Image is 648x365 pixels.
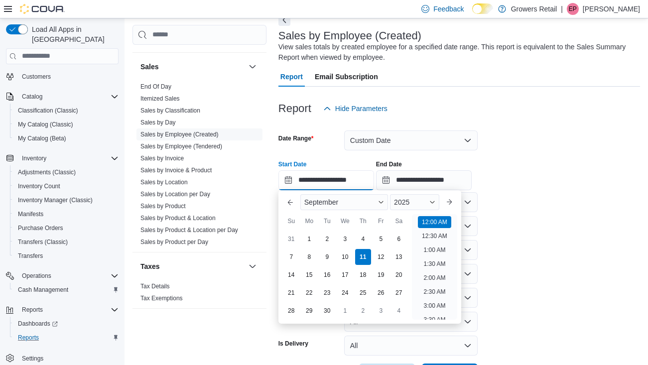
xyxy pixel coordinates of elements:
div: Su [283,213,299,229]
button: Previous Month [282,194,298,210]
li: 12:00 AM [418,216,451,228]
a: Sales by Invoice & Product [140,167,212,174]
span: Reports [18,304,119,316]
a: Manifests [14,208,47,220]
button: Custom Date [344,130,478,150]
button: Sales [140,62,245,72]
div: Taxes [132,280,266,308]
span: Inventory Count [14,180,119,192]
a: Sales by Employee (Created) [140,131,219,138]
span: Dashboards [14,318,119,330]
span: Sales by Location per Day [140,190,210,198]
button: Inventory [18,152,50,164]
button: Customers [2,69,123,84]
button: Operations [2,269,123,283]
span: Adjustments (Classic) [18,168,76,176]
span: Cash Management [14,284,119,296]
div: Button. Open the month selector. September is currently selected. [300,194,388,210]
input: Press the down key to open a popover containing a calendar. [376,170,472,190]
button: Transfers (Classic) [10,235,123,249]
a: Transfers (Classic) [14,236,72,248]
button: Taxes [247,260,259,272]
div: day-4 [391,303,407,319]
button: Next [278,14,290,26]
a: Sales by Invoice [140,155,184,162]
div: day-17 [337,267,353,283]
span: Feedback [433,4,464,14]
a: My Catalog (Beta) [14,132,70,144]
a: Sales by Product per Day [140,239,208,245]
button: Purchase Orders [10,221,123,235]
span: Catalog [18,91,119,103]
span: End Of Day [140,83,171,91]
span: Tax Exemptions [140,294,183,302]
a: Inventory Manager (Classic) [14,194,97,206]
ul: Time [412,214,457,320]
span: Inventory Manager (Classic) [14,194,119,206]
label: Start Date [278,160,307,168]
a: Tax Details [140,283,170,290]
span: Customers [22,73,51,81]
div: day-1 [337,303,353,319]
div: day-1 [301,231,317,247]
span: Settings [22,355,43,363]
span: Sales by Day [140,119,176,126]
span: Inventory Manager (Classic) [18,196,93,204]
div: day-13 [391,249,407,265]
span: Purchase Orders [14,222,119,234]
div: day-31 [283,231,299,247]
div: day-29 [301,303,317,319]
li: 3:30 AM [419,314,449,326]
a: Sales by Employee (Tendered) [140,143,222,150]
div: day-8 [301,249,317,265]
li: 1:00 AM [419,244,449,256]
div: day-3 [337,231,353,247]
div: day-19 [373,267,389,283]
div: day-18 [355,267,371,283]
li: 12:30 AM [418,230,451,242]
span: Sales by Product [140,202,186,210]
div: day-27 [391,285,407,301]
button: Manifests [10,207,123,221]
button: Inventory Manager (Classic) [10,193,123,207]
div: day-21 [283,285,299,301]
div: day-28 [283,303,299,319]
span: My Catalog (Beta) [18,134,66,142]
span: My Catalog (Classic) [18,121,73,128]
button: Settings [2,351,123,365]
span: Transfers [14,250,119,262]
button: Reports [10,331,123,345]
button: My Catalog (Beta) [10,131,123,145]
div: day-7 [283,249,299,265]
h3: Taxes [140,261,160,271]
span: Catalog [22,93,42,101]
button: Classification (Classic) [10,104,123,118]
a: Sales by Classification [140,107,200,114]
span: Sales by Invoice & Product [140,166,212,174]
a: Sales by Location per Day [140,191,210,198]
h3: Sales [140,62,159,72]
p: Growers Retail [511,3,557,15]
span: Reports [18,334,39,342]
span: Manifests [18,210,43,218]
div: day-9 [319,249,335,265]
div: day-3 [373,303,389,319]
div: day-4 [355,231,371,247]
span: Sales by Classification [140,107,200,115]
button: Reports [2,303,123,317]
span: Reports [14,332,119,344]
a: Dashboards [10,317,123,331]
span: Hide Parameters [335,104,388,114]
div: day-10 [337,249,353,265]
span: EP [569,3,577,15]
div: day-24 [337,285,353,301]
button: Hide Parameters [319,99,391,119]
button: Inventory [2,151,123,165]
a: Transfers [14,250,47,262]
button: Reports [18,304,47,316]
div: Fr [373,213,389,229]
span: Settings [18,352,119,364]
button: Transfers [10,249,123,263]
